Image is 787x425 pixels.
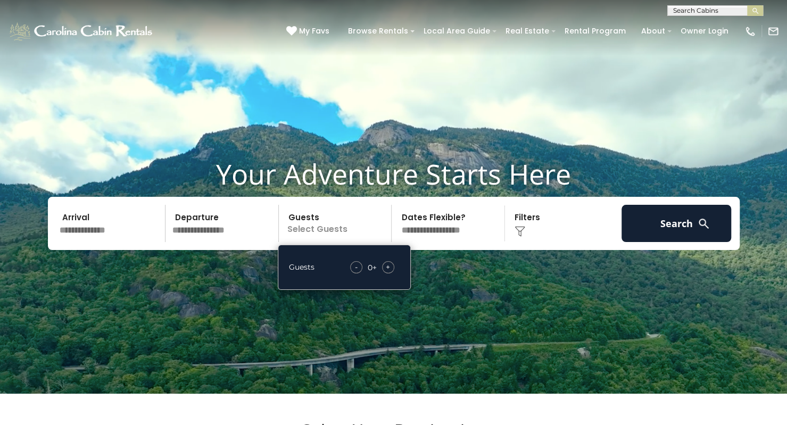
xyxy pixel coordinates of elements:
[744,26,756,37] img: phone-regular-white.png
[355,262,358,272] span: -
[515,226,525,237] img: filter--v1.png
[636,23,670,39] a: About
[767,26,779,37] img: mail-regular-white.png
[299,26,329,37] span: My Favs
[697,217,710,230] img: search-regular-white.png
[282,205,392,242] p: Select Guests
[8,21,155,42] img: White-1-1-2.png
[675,23,734,39] a: Owner Login
[368,262,372,273] div: 0
[289,263,314,271] h5: Guests
[386,262,390,272] span: +
[345,261,400,273] div: +
[559,23,631,39] a: Rental Program
[418,23,495,39] a: Local Area Guide
[500,23,554,39] a: Real Estate
[343,23,413,39] a: Browse Rentals
[286,26,332,37] a: My Favs
[622,205,732,242] button: Search
[8,157,779,190] h1: Your Adventure Starts Here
